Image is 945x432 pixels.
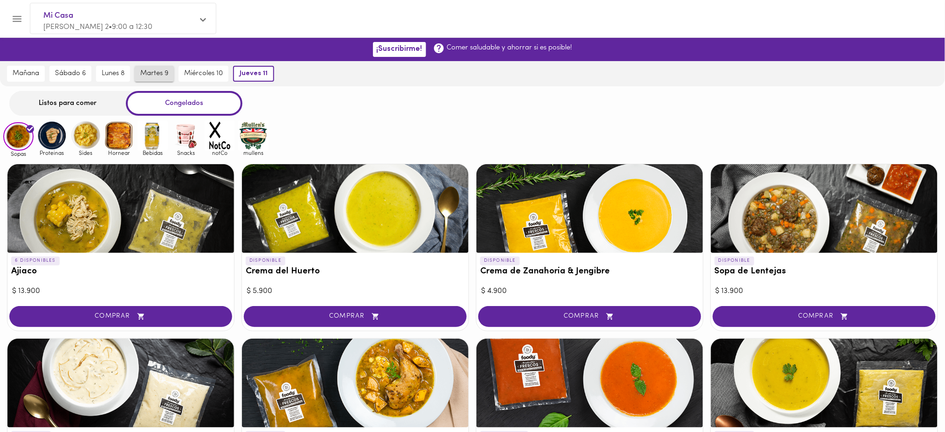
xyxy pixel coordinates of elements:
[13,70,39,78] span: mañana
[476,339,703,427] div: Crema de Tomate
[715,267,934,277] h3: Sopa de Lentejas
[43,23,152,31] span: [PERSON_NAME] 2 • 9:00 a 12:30
[43,10,193,22] span: Mi Casa
[480,267,699,277] h3: Crema de Zanahoria & Jengibre
[242,339,469,427] div: Sancocho Valluno
[9,306,232,327] button: COMPRAR
[255,313,455,321] span: COMPRAR
[12,286,229,297] div: $ 13.900
[9,91,126,116] div: Listos para comer
[724,313,924,321] span: COMPRAR
[7,164,234,253] div: Ajiaco
[171,150,201,156] span: Snacks
[891,378,936,423] iframe: Messagebird Livechat Widget
[238,150,269,156] span: mullens
[244,306,467,327] button: COMPRAR
[713,306,936,327] button: COMPRAR
[138,120,168,151] img: Bebidas
[447,43,573,53] p: Comer saludable y ahorrar si es posible!
[242,164,469,253] div: Crema del Huerto
[7,339,234,427] div: Crema de cebolla
[716,286,933,297] div: $ 13.900
[3,122,34,151] img: Sopas
[37,150,67,156] span: Proteinas
[246,257,285,265] p: DISPONIBLE
[49,66,91,82] button: sábado 6
[205,150,235,156] span: notCo
[140,70,168,78] span: martes 9
[70,120,101,151] img: Sides
[373,42,426,56] button: ¡Suscribirme!
[480,257,520,265] p: DISPONIBLE
[490,313,690,321] span: COMPRAR
[37,120,67,151] img: Proteinas
[11,257,60,265] p: 6 DISPONIBLES
[377,45,422,54] span: ¡Suscribirme!
[711,164,938,253] div: Sopa de Lentejas
[184,70,223,78] span: miércoles 10
[3,151,34,157] span: Sopas
[233,66,274,82] button: jueves 11
[481,286,698,297] div: $ 4.900
[70,150,101,156] span: Sides
[711,339,938,427] div: Crema de Ahuyama
[238,120,269,151] img: mullens
[171,120,201,151] img: Snacks
[11,267,230,277] h3: Ajiaco
[247,286,464,297] div: $ 5.900
[476,164,703,253] div: Crema de Zanahoria & Jengibre
[240,70,268,78] span: jueves 11
[135,66,174,82] button: martes 9
[104,120,134,151] img: Hornear
[6,7,28,30] button: Menu
[55,70,86,78] span: sábado 6
[179,66,228,82] button: miércoles 10
[96,66,130,82] button: lunes 8
[104,150,134,156] span: Hornear
[102,70,124,78] span: lunes 8
[21,313,221,321] span: COMPRAR
[246,267,465,277] h3: Crema del Huerto
[7,66,45,82] button: mañana
[138,150,168,156] span: Bebidas
[715,257,754,265] p: DISPONIBLE
[126,91,242,116] div: Congelados
[478,306,701,327] button: COMPRAR
[205,120,235,151] img: notCo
